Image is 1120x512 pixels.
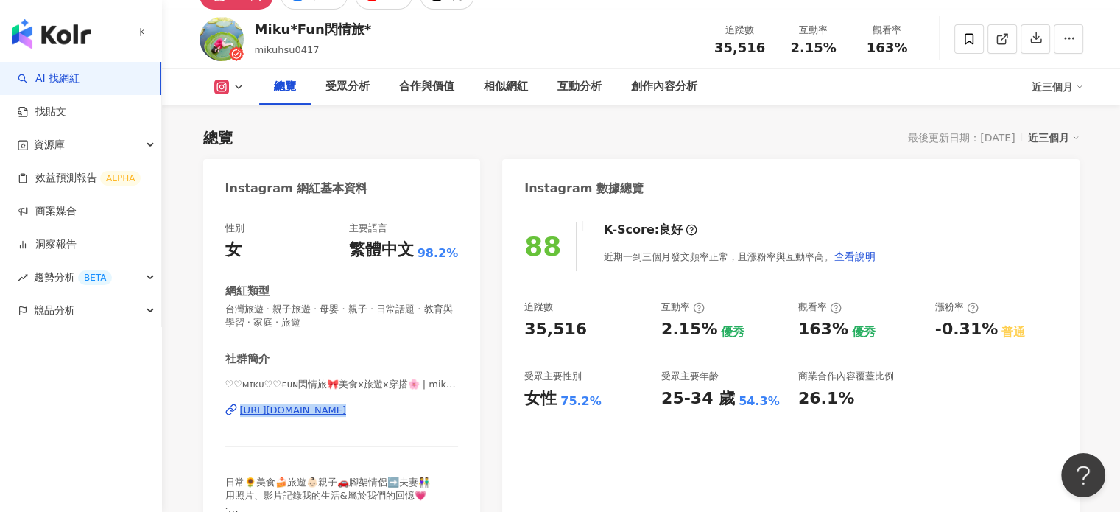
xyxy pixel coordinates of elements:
div: 總覽 [274,78,296,96]
div: 女性 [524,387,557,410]
div: 75.2% [560,393,602,410]
div: 互動分析 [557,78,602,96]
div: 相似網紅 [484,78,528,96]
div: -0.31% [935,318,998,341]
span: mikuhsu0417 [255,44,320,55]
a: 商案媒合 [18,204,77,219]
div: 良好 [659,222,683,238]
img: KOL Avatar [200,17,244,61]
div: 網紅類型 [225,284,270,299]
div: 54.3% [739,393,780,410]
div: 受眾主要年齡 [661,370,719,383]
div: 社群簡介 [225,351,270,367]
a: 洞察報告 [18,237,77,252]
div: Instagram 網紅基本資料 [225,180,368,197]
div: Miku*Fun閃情旅* [255,20,372,38]
div: 繁體中文 [349,239,414,262]
span: 趨勢分析 [34,261,112,294]
a: searchAI 找網紅 [18,71,80,86]
span: 查看說明 [834,250,876,262]
div: Instagram 數據總覽 [524,180,644,197]
div: 主要語言 [349,222,387,235]
div: 35,516 [524,318,587,341]
button: 查看說明 [834,242,876,271]
div: 觀看率 [859,23,915,38]
div: 近三個月 [1032,75,1083,99]
div: 受眾主要性別 [524,370,582,383]
div: 近三個月 [1028,128,1080,147]
span: 98.2% [418,245,459,262]
div: 漲粉率 [935,301,979,314]
div: 追蹤數 [524,301,553,314]
div: 商業合作內容覆蓋比例 [798,370,894,383]
iframe: Help Scout Beacon - Open [1061,453,1105,497]
span: ♡♡ᴍɪᴋᴜ♡♡ғᴜɴ閃情旅🎀美食x旅遊x穿搭🌸 | mikuhsu0417 [225,378,459,391]
div: 互動率 [786,23,842,38]
div: 163% [798,318,848,341]
div: 追蹤數 [712,23,768,38]
div: 26.1% [798,387,854,410]
div: 互動率 [661,301,705,314]
div: 優秀 [852,324,876,340]
div: 優秀 [721,324,744,340]
div: 合作與價值 [399,78,454,96]
div: 近期一到三個月發文頻率正常，且漲粉率與互動率高。 [604,242,876,271]
a: [URL][DOMAIN_NAME] [225,404,459,417]
div: 25-34 歲 [661,387,735,410]
div: 2.15% [661,318,717,341]
span: rise [18,273,28,283]
div: 創作內容分析 [631,78,697,96]
div: 88 [524,231,561,262]
span: 競品分析 [34,294,75,327]
div: K-Score : [604,222,697,238]
a: 效益預測報告ALPHA [18,171,141,186]
div: 最後更新日期：[DATE] [908,132,1015,144]
span: 163% [867,41,908,55]
div: 普通 [1001,324,1025,340]
div: 受眾分析 [325,78,370,96]
div: 女 [225,239,242,262]
span: 台灣旅遊 · 親子旅遊 · 母嬰 · 親子 · 日常話題 · 教育與學習 · 家庭 · 旅遊 [225,303,459,329]
span: 2.15% [790,41,836,55]
div: 性別 [225,222,244,235]
div: 觀看率 [798,301,842,314]
span: 資源庫 [34,128,65,161]
div: 總覽 [203,127,233,148]
img: logo [12,19,91,49]
div: [URL][DOMAIN_NAME] [240,404,347,417]
div: BETA [78,270,112,285]
a: 找貼文 [18,105,66,119]
span: 35,516 [714,40,765,55]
